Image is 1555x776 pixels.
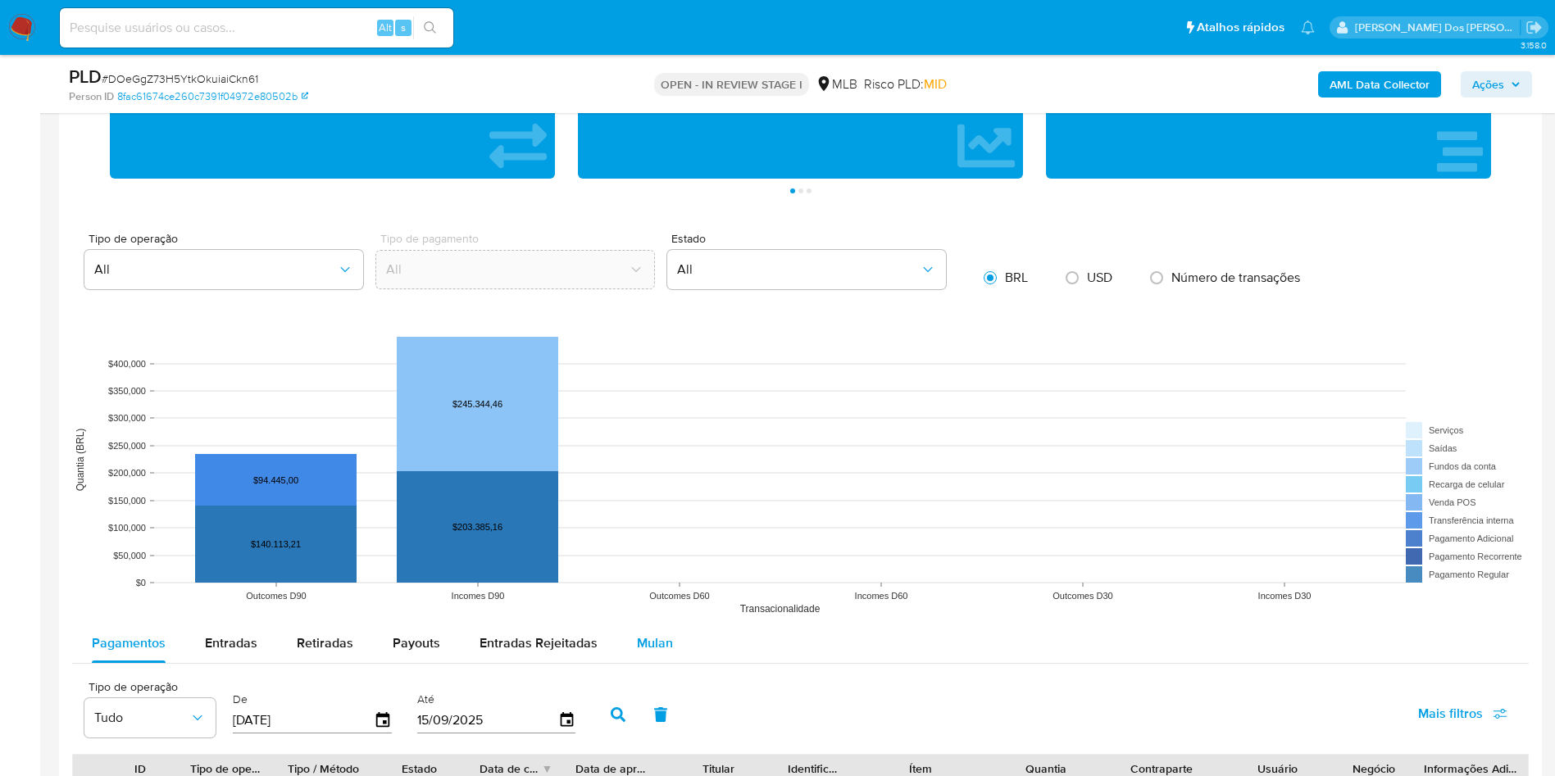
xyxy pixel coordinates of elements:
[69,89,114,104] b: Person ID
[102,70,258,87] span: # DOeGgZ73H5YtkOkuiaiCkn61
[69,63,102,89] b: PLD
[864,75,947,93] span: Risco PLD:
[1521,39,1547,52] span: 3.158.0
[1330,71,1430,98] b: AML Data Collector
[379,20,392,35] span: Alt
[1301,20,1315,34] a: Notificações
[1318,71,1441,98] button: AML Data Collector
[1197,19,1284,36] span: Atalhos rápidos
[60,17,453,39] input: Pesquise usuários ou casos...
[1355,20,1521,35] p: priscilla.barbante@mercadopago.com.br
[117,89,308,104] a: 8fac61674ce260c7391f04972e80502b
[1472,71,1504,98] span: Ações
[1525,19,1543,36] a: Sair
[413,16,447,39] button: search-icon
[924,75,947,93] span: MID
[816,75,857,93] div: MLB
[1461,71,1532,98] button: Ações
[401,20,406,35] span: s
[654,73,809,96] p: OPEN - IN REVIEW STAGE I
